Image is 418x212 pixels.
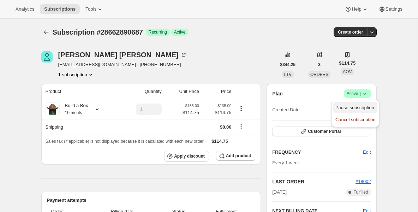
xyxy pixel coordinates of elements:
h2: Payment attempts [47,197,256,204]
span: Customer Portal [308,129,341,134]
button: Add product [216,151,255,161]
th: Quantity [117,84,164,99]
span: Create order [338,29,363,35]
span: $344.25 [280,62,295,67]
span: 3 [318,62,321,67]
button: $344.25 [276,60,300,70]
span: | [360,91,361,96]
span: AOV [343,69,352,74]
span: Help [352,6,361,12]
button: Help [340,4,372,14]
th: Product [41,84,117,99]
button: Edit [359,147,375,158]
span: Settings [386,6,402,12]
button: Cancel subscription [333,114,377,125]
span: Sales tax (if applicable) is not displayed because it is calculated with each new order. [46,139,205,144]
small: 10 meals [65,110,82,115]
button: Shipping actions [235,122,247,130]
span: [DATE] [272,189,287,196]
span: Apply discount [174,153,205,159]
span: Pause subscription [335,105,374,110]
button: Subscriptions [40,4,80,14]
span: Edit [363,149,371,156]
small: $135.00 [185,104,199,108]
span: Add product [226,153,251,159]
div: Build a Box [60,102,88,116]
span: Every 1 week [272,160,300,165]
th: Price [201,84,234,99]
th: Unit Price [164,84,201,99]
button: Product actions [58,71,94,78]
span: Subscription #28662890687 [53,28,143,36]
span: Active [347,90,368,97]
span: $114.75 [203,109,232,116]
a: #18002 [356,179,371,184]
button: Settings [374,4,407,14]
button: Analytics [11,4,38,14]
button: Apply discount [164,151,209,161]
span: Analytics [16,6,34,12]
div: [PERSON_NAME] [PERSON_NAME] [58,51,187,58]
button: Subscriptions [41,27,51,37]
h2: LAST ORDER [272,178,356,185]
button: Customer Portal [272,126,371,136]
th: Shipping [41,119,117,135]
small: $135.00 [217,104,231,108]
span: Tools [85,6,96,12]
span: Cancel subscription [335,117,375,122]
button: #18002 [356,178,371,185]
span: $0.00 [220,124,232,130]
span: $114.75 [183,109,199,116]
span: $114.75 [339,60,356,67]
span: Recurring [149,29,167,35]
button: 3 [314,60,325,70]
button: Tools [81,4,108,14]
span: Created Date [272,106,299,113]
h2: Plan [272,90,283,97]
h2: FREQUENCY [272,149,363,156]
span: Fulfilled [353,189,368,195]
button: Create order [334,27,367,37]
button: Product actions [235,105,247,112]
img: product img [46,102,60,116]
span: ORDERS [310,72,328,77]
span: [EMAIL_ADDRESS][DOMAIN_NAME] · [PHONE_NUMBER] [58,61,187,68]
span: Subscriptions [44,6,76,12]
span: $114.75 [211,139,228,144]
span: Rodrigue Foster [41,51,53,63]
button: Pause subscription [333,102,377,113]
span: Active [174,29,186,35]
span: LTV [284,72,292,77]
